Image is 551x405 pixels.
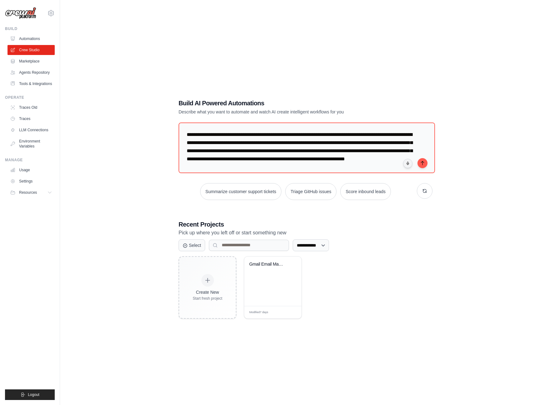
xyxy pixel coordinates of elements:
span: Resources [19,190,37,195]
button: Triage GitHub issues [285,183,336,200]
h1: Build AI Powered Automations [179,99,389,107]
button: Logout [5,389,55,400]
div: Operate [5,95,55,100]
button: Score inbound leads [340,183,391,200]
span: Modified 7 days [249,310,268,315]
h3: Recent Projects [179,220,432,229]
p: Pick up where you left off or start something new [179,229,432,237]
div: Start fresh project [193,296,222,301]
div: Gmail Email Management Automation [249,262,287,267]
img: Logo [5,7,36,19]
div: Manage [5,157,55,162]
button: Get new suggestions [417,183,432,199]
p: Describe what you want to automate and watch AI create intelligent workflows for you [179,109,389,115]
span: Logout [28,392,39,397]
button: Click to speak your automation idea [403,159,412,168]
a: Traces [8,114,55,124]
a: Agents Repository [8,67,55,77]
a: Crew Studio [8,45,55,55]
a: Traces Old [8,102,55,112]
span: Edit [287,310,292,315]
button: Summarize customer support tickets [200,183,281,200]
a: Environment Variables [8,136,55,151]
button: Select [179,239,205,251]
button: Resources [8,187,55,197]
a: LLM Connections [8,125,55,135]
a: Usage [8,165,55,175]
a: Marketplace [8,56,55,66]
a: Automations [8,34,55,44]
a: Settings [8,176,55,186]
div: Build [5,26,55,31]
div: Create New [193,289,222,295]
a: Tools & Integrations [8,79,55,89]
